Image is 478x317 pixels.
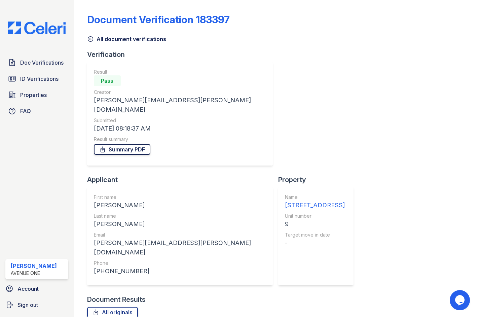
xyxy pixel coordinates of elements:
[285,194,345,210] a: Name [STREET_ADDRESS]
[11,270,57,277] div: Avenue One
[5,104,68,118] a: FAQ
[450,290,471,310] iframe: chat widget
[20,91,47,99] span: Properties
[94,117,266,124] div: Submitted
[94,267,266,276] div: [PHONE_NUMBER]
[94,136,266,143] div: Result summary
[94,219,266,229] div: [PERSON_NAME]
[3,298,71,312] a: Sign out
[87,13,230,26] div: Document Verification 183397
[87,35,166,43] a: All document verifications
[94,144,150,155] a: Summary PDF
[11,262,57,270] div: [PERSON_NAME]
[94,124,266,133] div: [DATE] 08:18:37 AM
[278,175,359,184] div: Property
[20,107,31,115] span: FAQ
[20,75,59,83] span: ID Verifications
[285,201,345,210] div: [STREET_ADDRESS]
[87,295,146,304] div: Document Results
[94,201,266,210] div: [PERSON_NAME]
[5,88,68,102] a: Properties
[3,22,71,34] img: CE_Logo_Blue-a8612792a0a2168367f1c8372b55b34899dd931a85d93a1a3d3e32e68fde9ad4.png
[3,282,71,295] a: Account
[94,89,266,96] div: Creator
[94,238,266,257] div: [PERSON_NAME][EMAIL_ADDRESS][PERSON_NAME][DOMAIN_NAME]
[87,175,278,184] div: Applicant
[285,213,345,219] div: Unit number
[94,69,266,75] div: Result
[285,238,345,248] div: -
[94,96,266,114] div: [PERSON_NAME][EMAIL_ADDRESS][PERSON_NAME][DOMAIN_NAME]
[5,56,68,69] a: Doc Verifications
[285,219,345,229] div: 9
[17,301,38,309] span: Sign out
[285,232,345,238] div: Target move in date
[87,50,278,59] div: Verification
[94,260,266,267] div: Phone
[285,194,345,201] div: Name
[94,213,266,219] div: Last name
[5,72,68,85] a: ID Verifications
[94,194,266,201] div: First name
[94,232,266,238] div: Email
[94,75,121,86] div: Pass
[17,285,39,293] span: Account
[20,59,64,67] span: Doc Verifications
